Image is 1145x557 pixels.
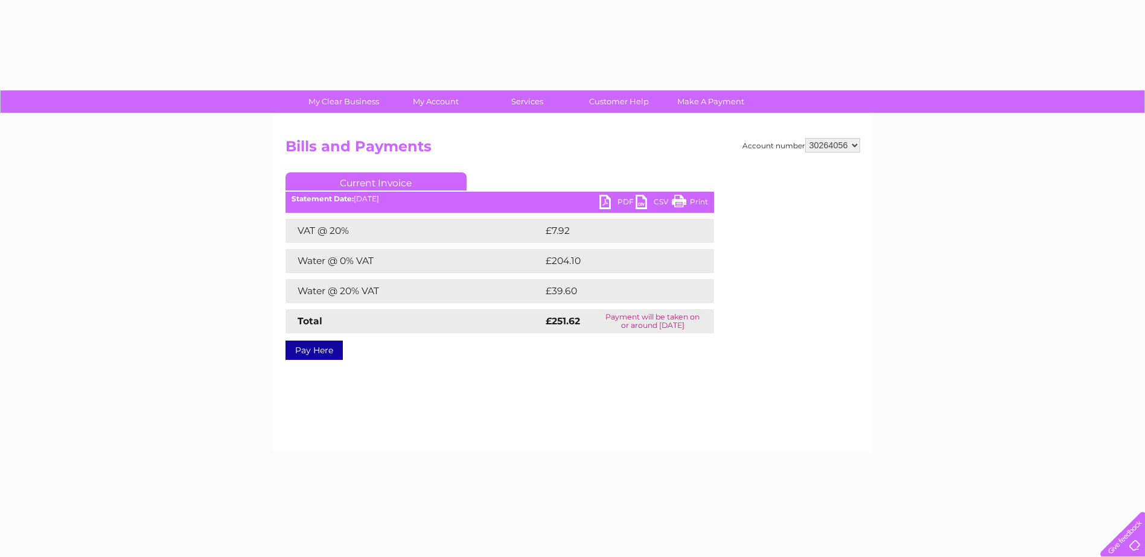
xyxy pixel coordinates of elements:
[599,195,636,212] a: PDF
[543,279,691,303] td: £39.60
[285,341,343,360] a: Pay Here
[546,315,580,327] strong: £251.62
[298,315,322,327] strong: Total
[661,90,761,113] a: Make A Payment
[543,249,692,273] td: £204.10
[543,219,686,243] td: £7.92
[292,194,354,203] b: Statement Date:
[386,90,485,113] a: My Account
[672,195,708,212] a: Print
[477,90,577,113] a: Services
[592,309,713,333] td: Payment will be taken on or around [DATE]
[285,195,714,203] div: [DATE]
[636,195,672,212] a: CSV
[569,90,669,113] a: Customer Help
[285,219,543,243] td: VAT @ 20%
[285,172,467,190] a: Current Invoice
[285,249,543,273] td: Water @ 0% VAT
[285,279,543,303] td: Water @ 20% VAT
[285,138,860,161] h2: Bills and Payments
[742,138,860,153] div: Account number
[294,90,394,113] a: My Clear Business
